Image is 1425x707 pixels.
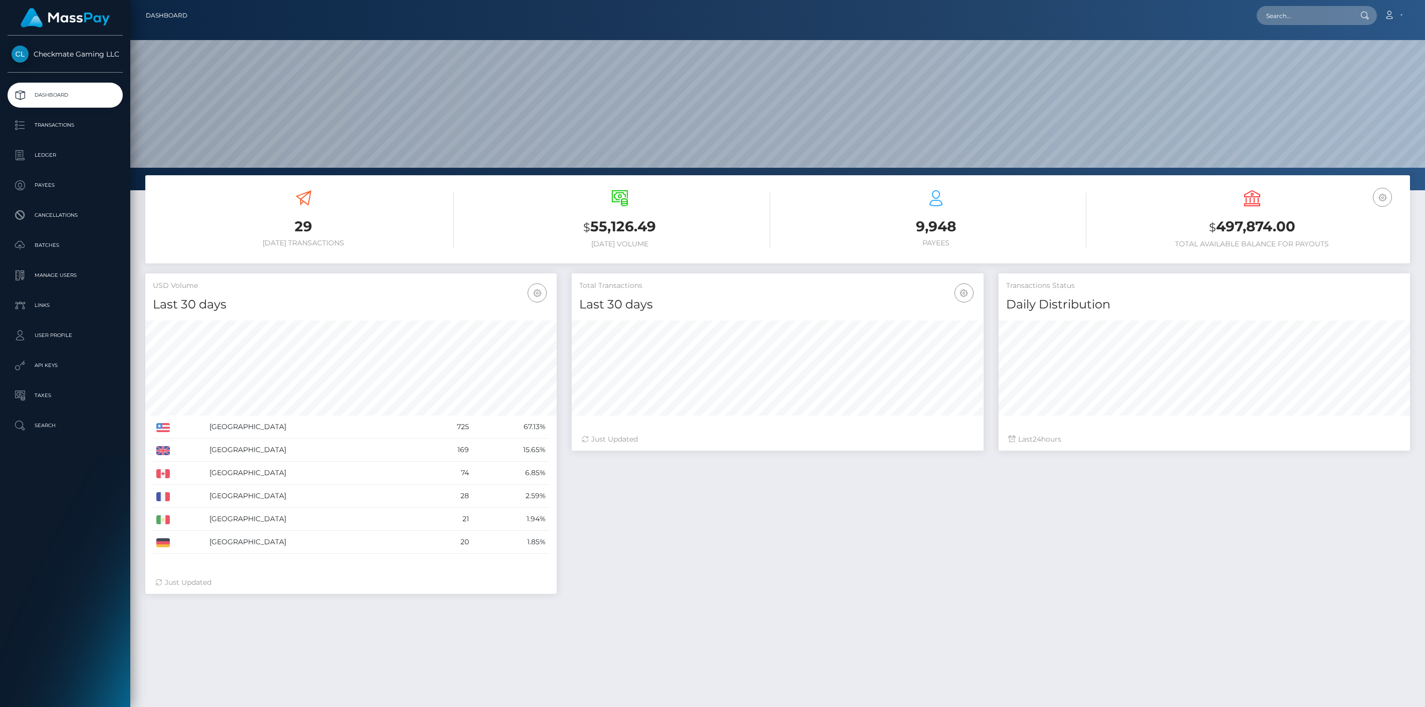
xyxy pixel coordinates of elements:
[472,439,549,462] td: 15.65%
[156,492,170,501] img: FR.png
[12,358,119,373] p: API Keys
[206,485,423,508] td: [GEOGRAPHIC_DATA]
[8,83,123,108] a: Dashboard
[8,113,123,138] a: Transactions
[12,148,119,163] p: Ledger
[156,515,170,524] img: MX.png
[583,220,590,234] small: $
[206,439,423,462] td: [GEOGRAPHIC_DATA]
[8,323,123,348] a: User Profile
[579,281,976,291] h5: Total Transactions
[153,296,549,313] h4: Last 30 days
[785,239,1086,247] h6: Payees
[12,178,119,193] p: Payees
[12,328,119,343] p: User Profile
[423,508,473,531] td: 21
[8,233,123,258] a: Batches
[12,388,119,403] p: Taxes
[785,217,1086,236] h3: 9,948
[472,416,549,439] td: 67.13%
[423,485,473,508] td: 28
[1006,281,1402,291] h5: Transactions Status
[156,538,170,547] img: DE.png
[579,296,976,313] h4: Last 30 days
[156,469,170,478] img: CA.png
[472,531,549,554] td: 1.85%
[12,208,119,223] p: Cancellations
[472,462,549,485] td: 6.85%
[423,531,473,554] td: 20
[12,118,119,133] p: Transactions
[1033,435,1041,444] span: 24
[153,217,454,236] h3: 29
[156,423,170,432] img: US.png
[206,416,423,439] td: [GEOGRAPHIC_DATA]
[582,434,973,445] div: Just Updated
[21,8,110,28] img: MassPay Logo
[12,46,29,63] img: Checkmate Gaming LLC
[206,462,423,485] td: [GEOGRAPHIC_DATA]
[8,263,123,288] a: Manage Users
[8,383,123,408] a: Taxes
[153,239,454,247] h6: [DATE] Transactions
[1209,220,1216,234] small: $
[469,217,770,237] h3: 55,126.49
[155,577,547,588] div: Just Updated
[1257,6,1351,25] input: Search...
[423,439,473,462] td: 169
[1101,217,1402,237] h3: 497,874.00
[472,508,549,531] td: 1.94%
[206,508,423,531] td: [GEOGRAPHIC_DATA]
[153,281,549,291] h5: USD Volume
[12,418,119,433] p: Search
[8,203,123,228] a: Cancellations
[423,462,473,485] td: 74
[1006,296,1402,313] h4: Daily Distribution
[472,485,549,508] td: 2.59%
[8,293,123,318] a: Links
[469,240,770,248] h6: [DATE] Volume
[206,531,423,554] td: [GEOGRAPHIC_DATA]
[8,143,123,168] a: Ledger
[12,268,119,283] p: Manage Users
[8,173,123,198] a: Payees
[12,298,119,313] p: Links
[8,413,123,438] a: Search
[1101,240,1402,248] h6: Total Available Balance for Payouts
[12,88,119,103] p: Dashboard
[423,416,473,439] td: 725
[1009,434,1400,445] div: Last hours
[156,446,170,455] img: GB.png
[8,353,123,378] a: API Keys
[8,50,123,59] span: Checkmate Gaming LLC
[146,5,187,26] a: Dashboard
[12,238,119,253] p: Batches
